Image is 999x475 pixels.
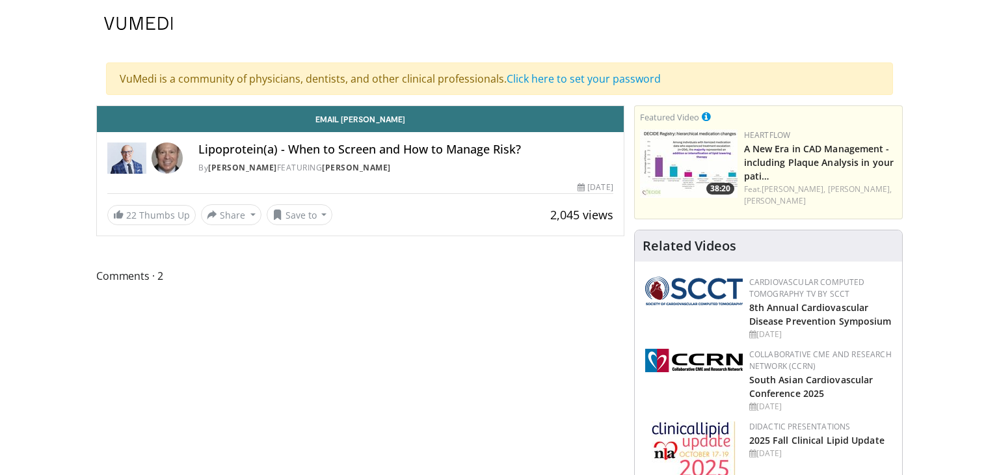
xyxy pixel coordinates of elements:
[749,373,873,400] a: South Asian Cardiovascular Conference 2025
[744,142,894,182] a: A New Era in CAD Management - including Plaque Analysis in your pati…
[749,421,892,433] div: Didactic Presentations
[126,209,137,221] span: 22
[106,62,893,95] div: VuMedi is a community of physicians, dentists, and other clinical professionals.
[640,129,738,198] a: 38:20
[744,195,806,206] a: [PERSON_NAME]
[706,183,734,195] span: 38:20
[152,142,183,174] img: Avatar
[744,129,791,141] a: Heartflow
[643,238,736,254] h4: Related Videos
[507,72,661,86] a: Click here to set your password
[267,204,333,225] button: Save to
[640,129,738,198] img: 738d0e2d-290f-4d89-8861-908fb8b721dc.150x105_q85_crop-smart_upscale.jpg
[107,205,196,225] a: 22 Thumbs Up
[550,207,613,223] span: 2,045 views
[828,183,892,195] a: [PERSON_NAME],
[322,162,391,173] a: [PERSON_NAME]
[201,204,261,225] button: Share
[749,401,892,413] div: [DATE]
[640,111,699,123] small: Featured Video
[762,183,825,195] a: [PERSON_NAME],
[208,162,277,173] a: [PERSON_NAME]
[744,183,897,207] div: Feat.
[702,109,711,124] a: This is paid for by Heartflow
[744,141,897,182] h3: A New Era in CAD Management - including Plaque Analysis in your patient care
[97,106,624,132] a: Email [PERSON_NAME]
[198,142,613,157] h4: Lipoprotein(a) - When to Screen and How to Manage Risk?
[749,277,865,299] a: Cardiovascular Computed Tomography TV by SCCT
[107,142,146,174] img: Dr. Robert S. Rosenson
[749,448,892,459] div: [DATE]
[198,162,613,174] div: By FEATURING
[749,301,892,327] a: 8th Annual Cardiovascular Disease Prevention Symposium
[645,277,743,305] img: 51a70120-4f25-49cc-93a4-67582377e75f.png.150x105_q85_autocrop_double_scale_upscale_version-0.2.png
[749,434,885,446] a: 2025 Fall Clinical Lipid Update
[645,349,743,372] img: a04ee3ba-8487-4636-b0fb-5e8d268f3737.png.150x105_q85_autocrop_double_scale_upscale_version-0.2.png
[104,17,173,30] img: VuMedi Logo
[578,182,613,193] div: [DATE]
[749,349,892,372] a: Collaborative CME and Research Network (CCRN)
[749,329,892,340] div: [DATE]
[96,267,624,284] span: Comments 2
